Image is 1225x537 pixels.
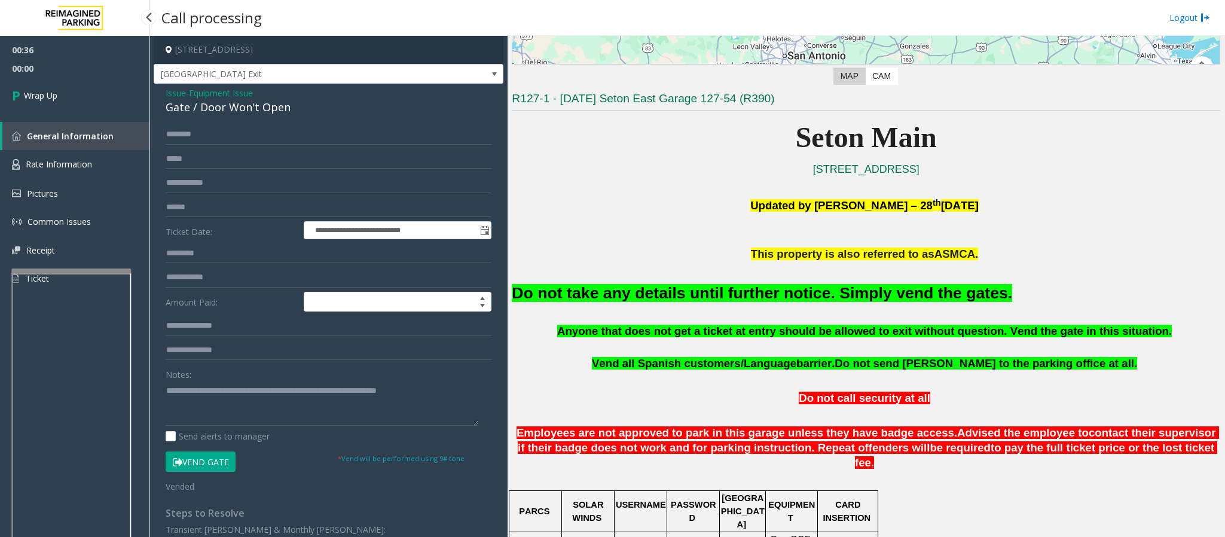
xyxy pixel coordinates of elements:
[750,199,933,212] span: Updated by [PERSON_NAME] – 28
[833,68,866,85] label: Map
[166,87,186,99] span: Issue
[189,87,253,99] span: Equipment Issue
[163,221,301,239] label: Ticket Date:
[166,508,491,519] h4: Steps to Resolve
[155,3,268,32] h3: Call processing
[28,216,91,227] span: Common Issues
[12,217,22,227] img: 'icon'
[855,441,1217,469] span: to pay the full ticket price or the lost ticket fee.
[12,132,21,141] img: 'icon'
[474,292,491,302] span: Increase value
[1200,11,1210,24] img: logout
[474,302,491,312] span: Decrease value
[1169,11,1210,24] a: Logout
[941,199,979,212] span: [DATE]
[1190,56,1214,80] button: Map camera controls
[796,121,937,153] span: Seton Main
[865,68,898,85] label: CAM
[519,507,549,516] span: PARCS
[823,500,870,523] span: CARD INSERTION
[166,99,491,115] div: Gate / Door Won't Open
[166,523,491,536] p: Transient [PERSON_NAME] & Monthly [PERSON_NAME]:
[572,500,606,523] span: SOLAR WINDS
[671,500,716,523] span: PASSWORD
[186,87,253,99] span: -
[592,357,796,370] span: Vend all Spanish customers/Language
[957,426,1089,439] span: Advised the employee to
[934,248,979,260] span: ASMCA.
[27,130,114,142] span: General Information
[799,392,930,404] span: Do not call security at all
[933,198,941,208] span: th
[166,451,236,472] button: Vend Gate
[12,190,21,197] img: 'icon'
[338,454,465,463] small: Vend will be performed using 9# tone
[835,357,1137,370] span: Do not send [PERSON_NAME] to the parking office at all.
[478,222,491,239] span: Toggle popup
[154,65,433,84] span: [GEOGRAPHIC_DATA] Exit
[512,284,1012,302] font: Do not take any details until further notice. Simply vend the gates.
[166,430,270,443] label: Send alerts to manager
[512,91,1220,111] h3: R127-1 - [DATE] Seton East Garage 127-54 (R390)
[166,364,191,381] label: Notes:
[517,426,957,439] span: Employees are not approved to park in this garage unless they have badge access.
[24,89,57,102] span: Wrap Up
[26,158,92,170] span: Rate Information
[12,159,20,170] img: 'icon'
[166,481,194,492] span: Vended
[163,292,301,312] label: Amount Paid:
[2,122,149,150] a: General Information
[751,248,934,260] span: This property is also referred to as
[12,246,20,254] img: 'icon'
[721,493,765,530] span: [GEOGRAPHIC_DATA]
[518,426,1219,454] span: contact their supervisor if their badge does not work and for parking instruction. Repeat offende...
[557,325,1172,337] span: Anyone that does not get a ticket at entry should be allowed to exit without question. Vend the g...
[27,188,58,199] span: Pictures
[154,36,503,64] h4: [STREET_ADDRESS]
[813,163,919,175] a: [STREET_ADDRESS]
[26,245,55,256] span: Receipt
[768,500,815,523] span: EQUIPMENT
[930,441,991,454] span: be required
[796,357,835,370] span: barrier.
[616,500,666,509] span: USERNAME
